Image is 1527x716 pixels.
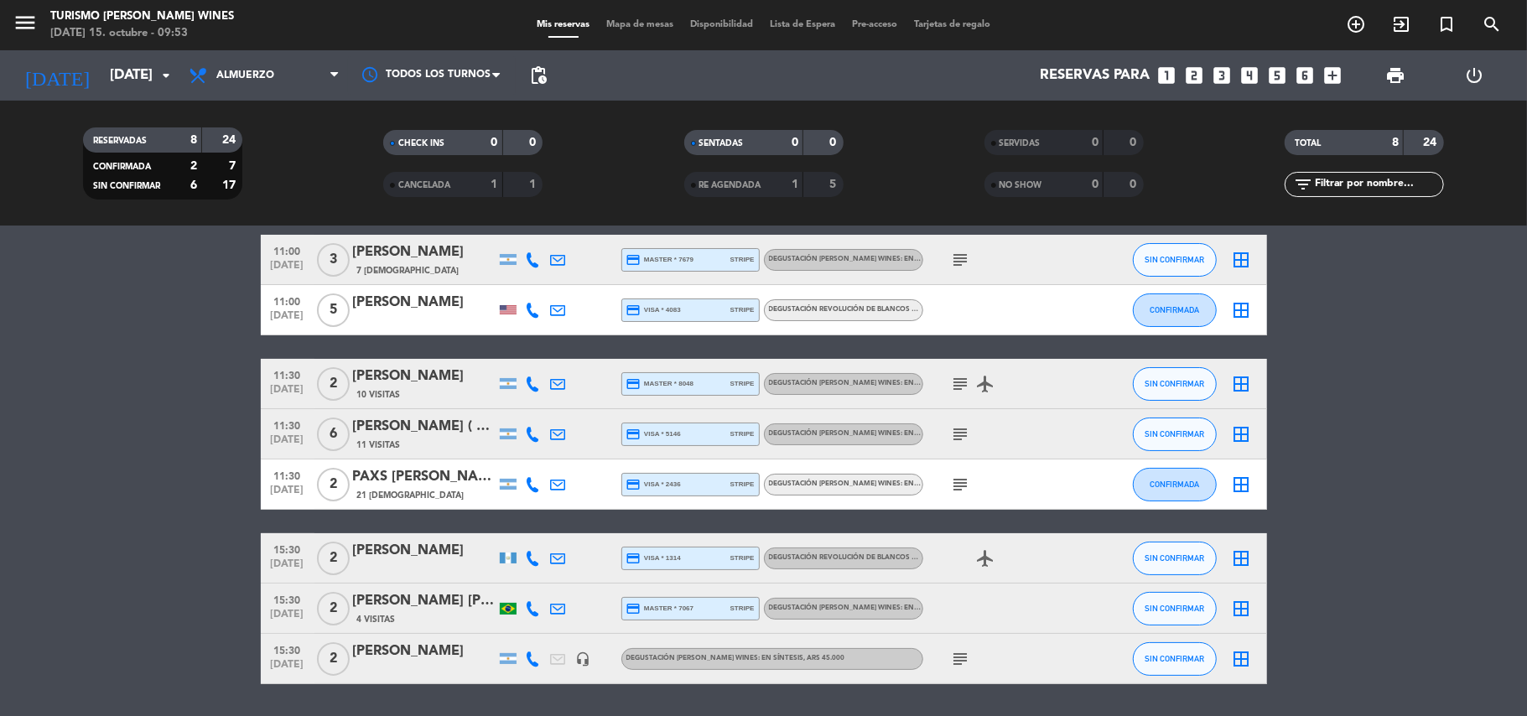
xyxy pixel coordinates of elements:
[353,416,496,438] div: [PERSON_NAME] ( AGENCIA LAUKE TOURS)
[267,384,309,403] span: [DATE]
[529,179,539,190] strong: 1
[829,137,839,148] strong: 0
[1346,14,1366,34] i: add_circle_outline
[267,589,309,609] span: 15:30
[317,367,350,401] span: 2
[626,477,681,492] span: visa * 2436
[317,243,350,277] span: 3
[1145,553,1204,563] span: SIN CONFIRMAR
[626,551,681,566] span: visa * 1314
[353,641,496,662] div: [PERSON_NAME]
[626,427,681,442] span: visa * 5146
[317,592,350,625] span: 2
[353,540,496,562] div: [PERSON_NAME]
[769,380,947,387] span: DEGUSTACIÓN [PERSON_NAME] WINES: EN SÍNTESIS
[13,10,38,35] i: menu
[730,304,755,315] span: stripe
[50,25,234,42] div: [DATE] 15. octubre - 09:53
[190,134,197,146] strong: 8
[267,640,309,659] span: 15:30
[1436,14,1457,34] i: turned_in_not
[769,554,953,561] span: DEGUSTACIÓN REVOLUCIÓN DE BLANCOS Y ROSADOS
[769,430,947,437] span: DEGUSTACIÓN [PERSON_NAME] WINES: EN SÍNTESIS
[951,374,971,394] i: subject
[1133,592,1217,625] button: SIN CONFIRMAR
[229,160,239,172] strong: 7
[1041,68,1150,84] span: Reservas para
[491,179,498,190] strong: 1
[222,134,239,146] strong: 24
[730,479,755,490] span: stripe
[1232,649,1252,669] i: border_all
[357,264,460,278] span: 7 [DEMOGRAPHIC_DATA]
[267,485,309,504] span: [DATE]
[267,558,309,578] span: [DATE]
[1145,379,1204,388] span: SIN CONFIRMAR
[1232,424,1252,444] i: border_all
[1232,250,1252,270] i: border_all
[626,551,641,566] i: credit_card
[267,241,309,260] span: 11:00
[1482,14,1502,34] i: search
[1092,137,1099,148] strong: 0
[1295,139,1321,148] span: TOTAL
[267,260,309,279] span: [DATE]
[1133,468,1217,501] button: CONFIRMADA
[626,376,641,392] i: credit_card
[730,428,755,439] span: stripe
[267,291,309,310] span: 11:00
[1133,293,1217,327] button: CONFIRMADA
[1133,542,1217,575] button: SIN CONFIRMAR
[1130,137,1140,148] strong: 0
[1133,243,1217,277] button: SIN CONFIRMAR
[682,20,761,29] span: Disponibilidad
[317,642,350,676] span: 2
[1145,604,1204,613] span: SIN CONFIRMAR
[353,466,496,488] div: PAXS [PERSON_NAME] x 02 - AGENCIA TASTIC TRAVEL
[1267,65,1289,86] i: looks_5
[267,659,309,678] span: [DATE]
[769,306,1051,313] span: DEGUSTACIÓN REVOLUCIÓN DE BLANCOS Y ROSADOS - IDIOMA INGLES
[353,241,496,263] div: [PERSON_NAME]
[976,374,996,394] i: airplanemode_active
[357,438,401,452] span: 11 Visitas
[792,137,798,148] strong: 0
[190,179,197,191] strong: 6
[951,475,971,495] i: subject
[491,137,498,148] strong: 0
[1184,65,1206,86] i: looks_two
[357,613,396,626] span: 4 Visitas
[1156,65,1178,86] i: looks_one
[761,20,844,29] span: Lista de Espera
[906,20,999,29] span: Tarjetas de regalo
[951,250,971,270] i: subject
[357,489,465,502] span: 21 [DEMOGRAPHIC_DATA]
[730,553,755,563] span: stripe
[626,376,694,392] span: master * 8048
[528,20,598,29] span: Mis reservas
[1385,65,1405,86] span: print
[13,57,101,94] i: [DATE]
[13,10,38,41] button: menu
[844,20,906,29] span: Pre-acceso
[1239,65,1261,86] i: looks_4
[626,601,694,616] span: master * 7067
[1145,255,1204,264] span: SIN CONFIRMAR
[93,182,160,190] span: SIN CONFIRMAR
[267,310,309,329] span: [DATE]
[1313,175,1443,194] input: Filtrar por nombre...
[216,70,274,81] span: Almuerzo
[1000,181,1042,189] span: NO SHOW
[267,365,309,384] span: 11:30
[576,651,591,667] i: headset_mic
[626,303,641,318] i: credit_card
[769,480,947,487] span: DEGUSTACIÓN [PERSON_NAME] WINES: EN SÍNTESIS
[1232,599,1252,619] i: border_all
[699,139,744,148] span: SENTADAS
[222,179,239,191] strong: 17
[1150,305,1199,314] span: CONFIRMADA
[93,163,151,171] span: CONFIRMADA
[730,603,755,614] span: stripe
[1000,139,1041,148] span: SERVIDAS
[626,655,845,662] span: DEGUSTACIÓN [PERSON_NAME] WINES: EN SÍNTESIS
